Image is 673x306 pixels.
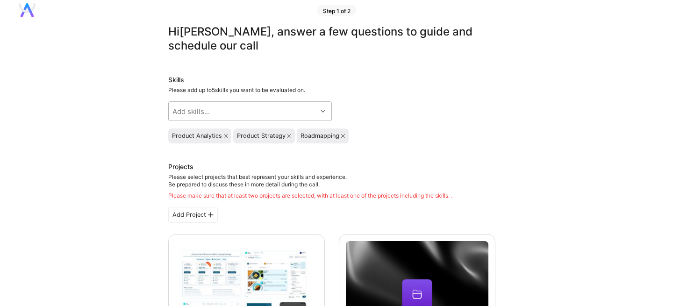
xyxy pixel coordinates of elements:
[224,134,228,138] i: icon Close
[168,192,452,199] div: Please make sure that at least two projects are selected, with at least one of the projects inclu...
[317,5,356,16] div: Step 1 of 2
[168,207,218,223] div: Add Project
[237,132,286,140] div: Product Strategy
[321,109,325,114] i: icon Chevron
[172,132,222,140] div: Product Analytics
[168,173,452,199] div: Please select projects that best represent your skills and experience. Be prepared to discuss the...
[287,134,291,138] i: icon Close
[168,25,495,53] div: Hi [PERSON_NAME] , answer a few questions to guide and schedule our call
[172,107,210,116] div: Add skills...
[168,86,495,94] div: Please add up to 5 skills you want to be evaluated on.
[208,212,214,218] i: icon PlusBlackFlat
[341,134,345,138] i: icon Close
[168,162,193,171] div: Projects
[168,75,495,85] div: Skills
[301,132,339,140] div: Roadmapping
